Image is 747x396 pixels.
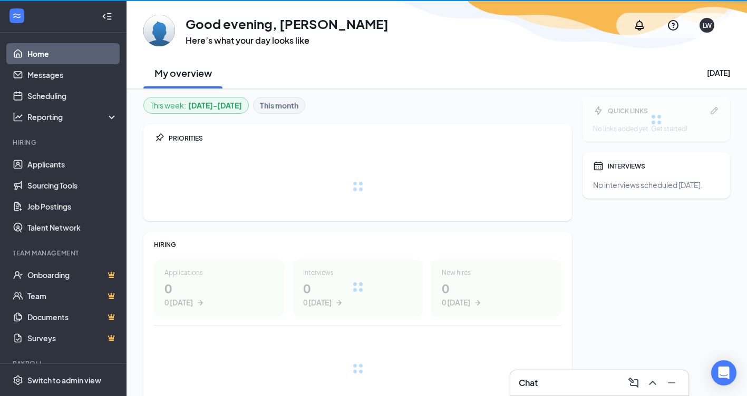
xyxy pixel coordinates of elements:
a: TeamCrown [27,285,118,306]
div: HIRING [154,240,561,249]
button: Minimize [663,374,680,391]
button: ChevronUp [644,374,661,391]
a: Job Postings [27,196,118,217]
a: Sourcing Tools [27,175,118,196]
a: Messages [27,64,118,85]
div: PRIORITIES [169,134,561,143]
h3: Chat [519,377,538,389]
svg: Notifications [633,19,646,32]
a: DocumentsCrown [27,306,118,328]
a: Applicants [27,154,118,175]
svg: Collapse [102,11,112,22]
svg: Minimize [665,377,678,389]
a: Scheduling [27,85,118,106]
b: [DATE] - [DATE] [188,100,242,111]
div: Reporting [27,112,118,122]
b: This month [260,100,298,111]
div: No interviews scheduled [DATE]. [593,180,720,190]
div: Team Management [13,249,115,258]
h2: My overview [154,66,212,80]
div: Open Intercom Messenger [711,360,736,385]
svg: Settings [13,375,23,385]
h3: Here’s what your day looks like [186,35,389,46]
div: LW [703,21,712,30]
a: SurveysCrown [27,328,118,349]
svg: Calendar [593,161,604,171]
svg: Analysis [13,112,23,122]
svg: ChevronUp [646,377,659,389]
svg: ComposeMessage [627,377,640,389]
button: ComposeMessage [625,374,642,391]
svg: QuestionInfo [667,19,680,32]
a: Home [27,43,118,64]
img: Lori Westcott [143,15,175,46]
div: Payroll [13,359,115,368]
div: Switch to admin view [27,375,101,385]
h1: Good evening, [PERSON_NAME] [186,15,389,33]
a: Talent Network [27,217,118,238]
div: This week : [150,100,242,111]
a: OnboardingCrown [27,264,118,285]
div: [DATE] [707,67,730,78]
div: INTERVIEWS [608,162,720,171]
div: Hiring [13,138,115,147]
svg: Pin [154,133,164,143]
svg: WorkstreamLogo [12,11,22,21]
